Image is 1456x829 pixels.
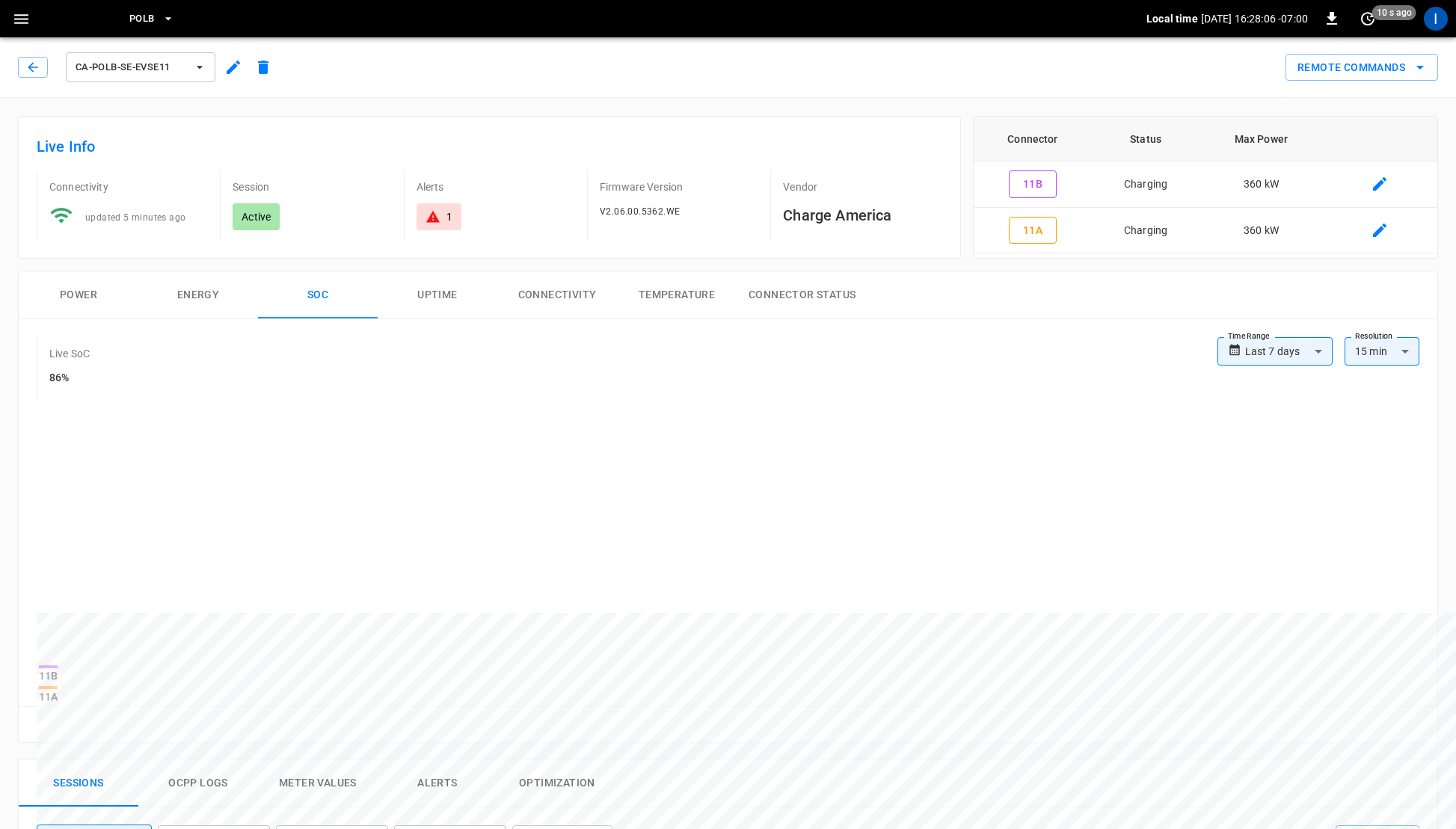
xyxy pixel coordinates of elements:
[1356,7,1380,31] button: set refresh interval
[123,4,180,34] button: PoLB
[1199,161,1323,208] td: 360 kW
[600,206,680,217] span: V2.06.00.5362.WE
[417,179,575,194] p: Alerts
[258,271,378,319] button: SOC
[1009,217,1057,244] button: 11A
[974,117,1437,253] table: connector table
[1009,170,1057,198] button: 11B
[1228,330,1270,342] label: Time Range
[49,179,208,194] p: Connectivity
[497,759,617,807] button: Optimization
[1146,11,1198,26] p: Local time
[19,759,138,807] button: Sessions
[1345,337,1419,366] div: 15 min
[129,10,155,28] span: PoLB
[19,271,138,319] button: Power
[242,209,271,224] p: Active
[1199,117,1323,161] th: Max Power
[1372,5,1416,20] span: 10 s ago
[617,271,737,319] button: Temperature
[1092,117,1199,161] th: Status
[85,212,185,223] span: updated 5 minutes ago
[1285,54,1438,81] button: Remote Commands
[1201,11,1308,26] p: [DATE] 16:28:06 -07:00
[37,135,942,158] h6: Live Info
[233,179,391,194] p: Session
[1424,7,1448,31] div: profile-icon
[76,59,186,76] span: ca-polb-se-evse11
[446,209,452,224] div: 1
[737,271,867,319] button: Connector Status
[258,759,378,807] button: Meter Values
[378,759,497,807] button: Alerts
[1092,161,1199,208] td: Charging
[974,117,1092,161] th: Connector
[1355,330,1392,342] label: Resolution
[1245,337,1333,366] div: Last 7 days
[66,52,215,82] button: ca-polb-se-evse11
[600,179,758,194] p: Firmware Version
[378,271,497,319] button: Uptime
[138,759,258,807] button: Ocpp logs
[138,271,258,319] button: Energy
[49,346,90,361] p: Live SoC
[1285,54,1438,81] div: remote commands options
[497,271,617,319] button: Connectivity
[783,203,942,227] h6: Charge America
[49,370,90,386] h6: 86%
[1199,208,1323,254] td: 360 kW
[1092,208,1199,254] td: Charging
[783,179,942,194] p: Vendor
